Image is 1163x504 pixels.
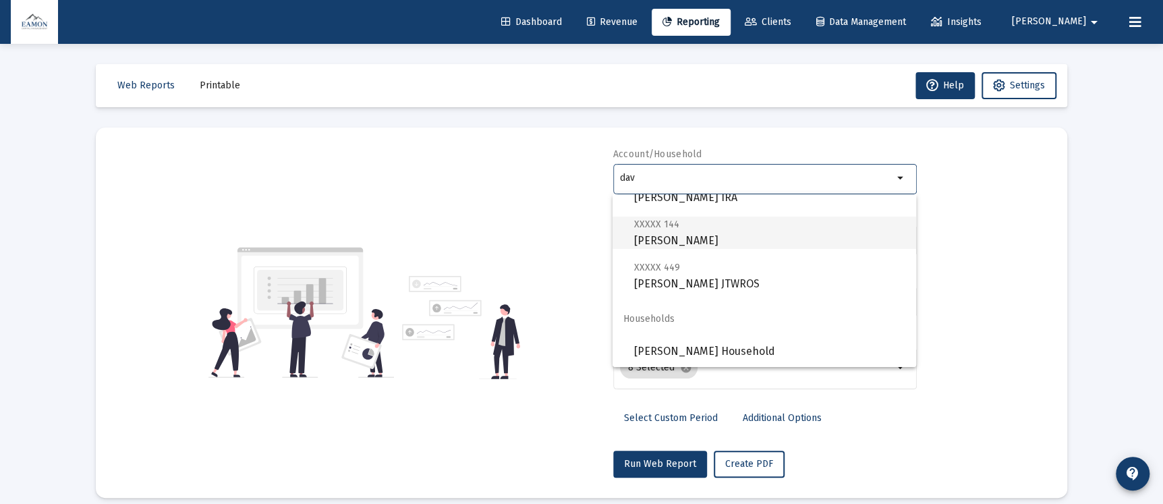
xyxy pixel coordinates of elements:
[1086,9,1102,36] mat-icon: arrow_drop_down
[634,219,679,230] span: XXXXX 144
[926,80,964,91] span: Help
[634,335,905,368] span: [PERSON_NAME] Household
[1125,466,1141,482] mat-icon: contact_support
[189,72,251,99] button: Printable
[634,216,905,249] span: [PERSON_NAME]
[402,276,520,379] img: reporting-alt
[725,458,773,470] span: Create PDF
[576,9,648,36] a: Revenue
[982,72,1056,99] button: Settings
[920,9,992,36] a: Insights
[613,451,707,478] button: Run Web Report
[915,72,975,99] button: Help
[745,16,791,28] span: Clients
[620,354,893,381] mat-chip-list: Selection
[893,360,909,376] mat-icon: arrow_drop_down
[620,173,893,184] input: Search or select an account or household
[490,9,573,36] a: Dashboard
[1012,16,1086,28] span: [PERSON_NAME]
[200,80,240,91] span: Printable
[587,16,637,28] span: Revenue
[893,170,909,186] mat-icon: arrow_drop_down
[613,148,702,160] label: Account/Household
[634,259,905,292] span: [PERSON_NAME] JTWROS
[613,303,916,335] span: Households
[996,8,1118,35] button: [PERSON_NAME]
[734,9,802,36] a: Clients
[805,9,917,36] a: Data Management
[21,9,48,36] img: Dashboard
[117,80,175,91] span: Web Reports
[680,362,692,374] mat-icon: cancel
[634,262,680,273] span: XXXXX 449
[107,72,186,99] button: Web Reports
[208,246,394,379] img: reporting
[1010,80,1045,91] span: Settings
[501,16,562,28] span: Dashboard
[624,412,718,424] span: Select Custom Period
[662,16,720,28] span: Reporting
[652,9,731,36] a: Reporting
[714,451,785,478] button: Create PDF
[620,357,698,379] mat-chip: 8 Selected
[743,412,822,424] span: Additional Options
[624,458,696,470] span: Run Web Report
[816,16,906,28] span: Data Management
[931,16,982,28] span: Insights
